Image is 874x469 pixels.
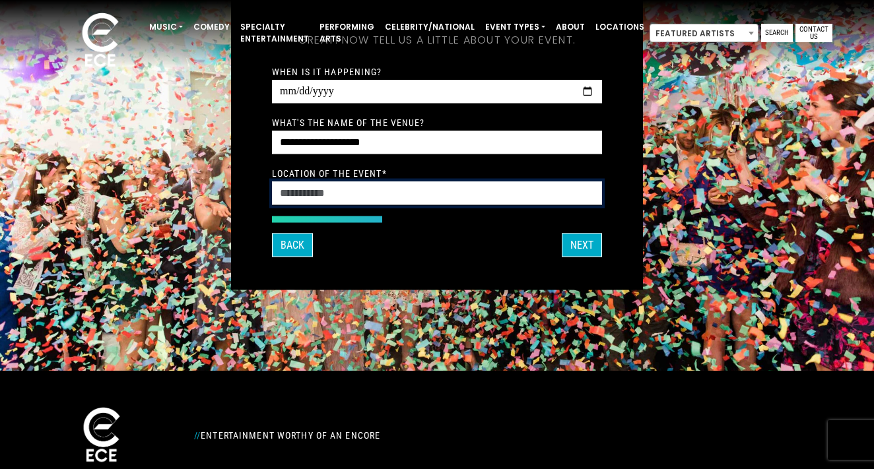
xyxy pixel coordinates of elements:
[650,24,758,43] span: Featured Artists
[480,16,551,38] a: Event Types
[272,116,424,128] label: What's the name of the venue?
[314,16,380,50] a: Performing Arts
[69,404,135,468] img: ece_new_logo_whitev2-1.png
[380,16,480,38] a: Celebrity/National
[761,24,793,42] a: Search
[235,16,314,50] a: Specialty Entertainment
[186,425,562,446] div: Entertainment Worthy of an Encore
[188,16,235,38] a: Comedy
[272,167,387,179] label: Location of the event
[194,430,201,441] span: //
[272,233,313,257] button: Back
[650,24,758,42] span: Featured Artists
[144,16,188,38] a: Music
[590,16,650,38] a: Locations
[562,233,602,257] button: Next
[67,9,133,73] img: ece_new_logo_whitev2-1.png
[795,24,832,42] a: Contact Us
[551,16,590,38] a: About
